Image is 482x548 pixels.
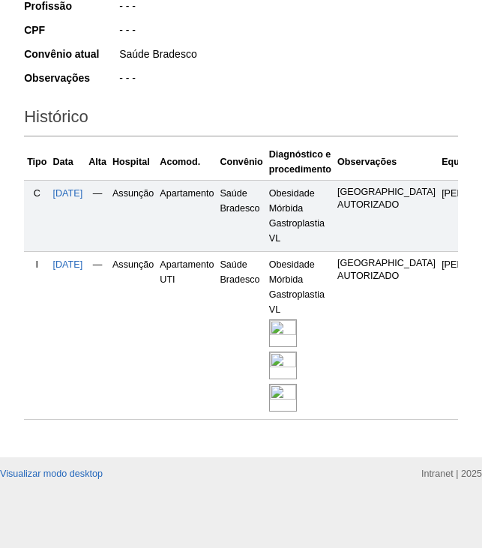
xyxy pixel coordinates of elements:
div: - - - [118,22,458,41]
div: Observações [24,70,118,85]
td: Assunção [109,251,157,419]
div: I [27,257,46,272]
div: CPF [24,22,118,37]
div: C [27,186,46,201]
td: Obesidade Mórbida Gastroplastia VL [266,251,334,419]
td: Assunção [109,180,157,251]
div: Intranet | 2025 [421,466,482,481]
td: Apartamento UTI [157,251,217,419]
td: — [85,251,109,419]
th: Data [50,144,86,181]
div: - - - [118,70,458,89]
h2: Histórico [24,102,458,136]
a: [DATE] [53,188,83,199]
div: Convênio atual [24,46,118,61]
th: Alta [85,144,109,181]
th: Hospital [109,144,157,181]
th: Diagnóstico e procedimento [266,144,334,181]
th: Acomod. [157,144,217,181]
div: Saúde Bradesco [118,46,458,65]
a: [DATE] [53,259,83,270]
td: Apartamento [157,180,217,251]
th: Convênio [217,144,265,181]
td: Saúde Bradesco [217,180,265,251]
th: Tipo [24,144,49,181]
td: Obesidade Mórbida Gastroplastia VL [266,180,334,251]
td: Saúde Bradesco [217,251,265,419]
th: Observações [334,144,439,181]
p: [GEOGRAPHIC_DATA] AUTORIZADO [337,257,436,283]
td: — [85,180,109,251]
p: [GEOGRAPHIC_DATA] AUTORIZADO [337,186,436,211]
